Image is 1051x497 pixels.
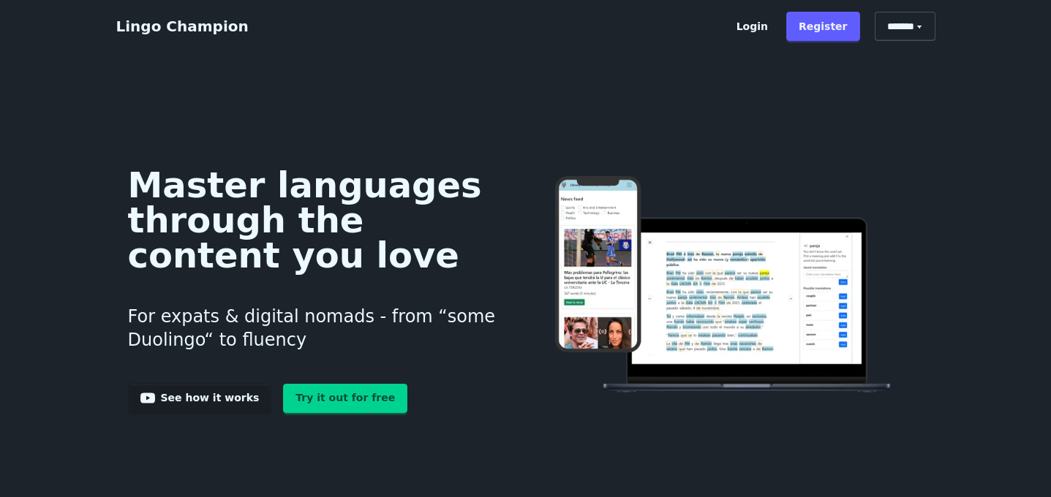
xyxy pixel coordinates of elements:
a: Lingo Champion [116,18,249,35]
h1: Master languages through the content you love [128,167,503,273]
a: Register [786,12,860,41]
h3: For expats & digital nomads - from “some Duolingo“ to fluency [128,287,503,369]
a: Try it out for free [283,384,407,413]
img: Learn languages online [526,176,923,395]
a: Login [724,12,780,41]
a: See how it works [128,384,272,413]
